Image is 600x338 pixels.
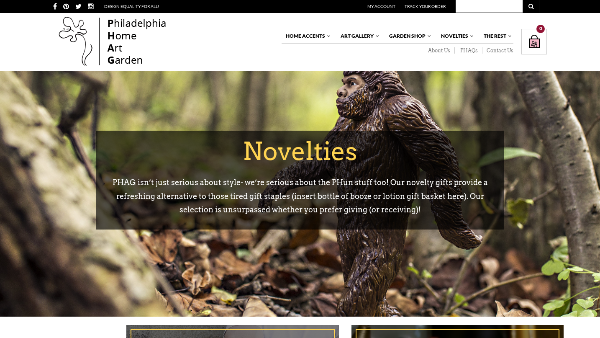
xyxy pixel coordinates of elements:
a: Home Accents [282,29,331,43]
a: Art Gallery [336,29,380,43]
h1: Novelties [109,135,491,176]
h3: PHAG isn’t just serious about style- we’re serious about the PHun stuff too! Our novelty gifts pr... [109,176,491,225]
a: My Account [367,4,395,9]
a: Track Your Order [405,4,446,9]
a: Garden Shop [385,29,432,43]
a: About Us [423,47,455,54]
a: PHAQs [455,47,482,54]
a: The Rest [479,29,513,43]
a: Novelties [437,29,474,43]
a: Contact Us [482,47,513,54]
div: 0 [536,25,545,33]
